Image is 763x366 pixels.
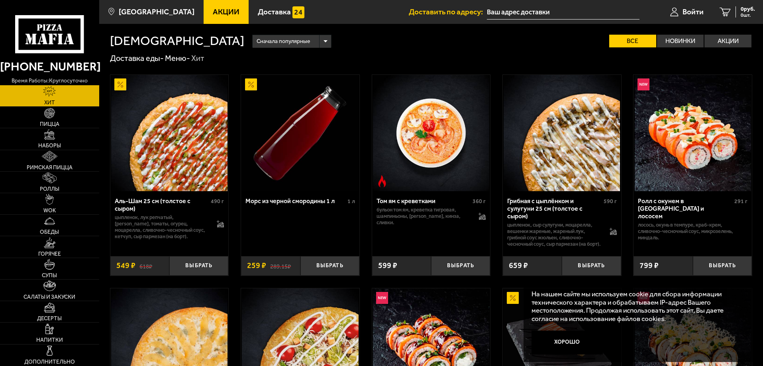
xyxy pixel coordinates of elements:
[36,337,63,343] span: Напитки
[378,262,397,270] span: 599 ₽
[27,165,73,170] span: Римская пицца
[40,186,59,192] span: Роллы
[638,197,732,220] div: Ролл с окунем в [GEOGRAPHIC_DATA] и лососем
[258,8,291,16] span: Доставка
[42,273,57,278] span: Супы
[734,198,747,205] span: 291 г
[639,262,659,270] span: 799 ₽
[604,198,617,205] span: 590 г
[377,197,471,205] div: Том ям с креветками
[300,256,359,276] button: Выбрать
[409,8,487,16] span: Доставить по адресу:
[38,251,61,257] span: Горячее
[376,292,388,304] img: Новинка
[683,8,704,16] span: Войти
[638,222,747,241] p: лосось, окунь в темпуре, краб-крем, сливочно-чесночный соус, микрозелень, миндаль.
[507,222,602,247] p: цыпленок, сыр сулугуни, моцарелла, вешенки жареные, жареный лук, грибной соус Жюльен, сливочно-че...
[693,256,752,276] button: Выбрать
[292,6,304,18] img: 15daf4d41897b9f0e9f617042186c801.svg
[507,292,519,304] img: Акционный
[507,197,602,220] div: Грибная с цыплёнком и сулугуни 25 см (толстое с сыром)
[532,290,740,323] p: На нашем сайте мы используем cookie для сбора информации технического характера и обрабатываем IP...
[43,208,56,213] span: WOK
[741,13,755,18] span: 0 шт.
[245,78,257,90] img: Акционный
[38,143,61,149] span: Наборы
[119,8,194,16] span: [GEOGRAPHIC_DATA]
[110,53,164,63] a: Доставка еды-
[110,35,244,47] h1: [DEMOGRAPHIC_DATA]
[40,229,59,235] span: Обеды
[373,75,489,191] img: Том ям с креветками
[270,262,291,270] s: 289.15 ₽
[247,262,266,270] span: 259 ₽
[503,75,621,191] a: Грибная с цыплёнком и сулугуни 25 см (толстое с сыром)
[116,262,135,270] span: 549 ₽
[24,294,75,300] span: Салаты и закуски
[509,262,528,270] span: 659 ₽
[24,359,75,365] span: Дополнительно
[44,100,55,106] span: Хит
[110,75,229,191] a: АкционныйАль-Шам 25 см (толстое с сыром)
[114,78,126,90] img: Акционный
[165,53,190,63] a: Меню-
[634,75,752,191] a: НовинкаРолл с окунем в темпуре и лососем
[241,75,359,191] a: АкционныйМорс из черной смородины 1 л
[111,75,228,191] img: Аль-Шам 25 см (толстое с сыром)
[115,197,209,212] div: Аль-Шам 25 см (толстое с сыром)
[376,175,388,187] img: Острое блюдо
[169,256,228,276] button: Выбрать
[347,198,355,205] span: 1 л
[213,8,239,16] span: Акции
[245,197,345,205] div: Морс из черной смородины 1 л
[139,262,152,270] s: 618 ₽
[657,35,704,47] label: Новинки
[377,207,471,226] p: бульон том ям, креветка тигровая, шампиньоны, [PERSON_NAME], кинза, сливки.
[741,6,755,12] span: 0 руб.
[635,75,751,191] img: Ролл с окунем в темпуре и лососем
[211,198,224,205] span: 490 г
[242,75,358,191] img: Морс из черной смородины 1 л
[562,256,621,276] button: Выбрать
[504,75,620,191] img: Грибная с цыплёнком и сулугуни 25 см (толстое с сыром)
[609,35,656,47] label: Все
[37,316,62,321] span: Десерты
[257,34,310,49] span: Сначала популярные
[532,331,603,354] button: Хорошо
[191,53,204,64] div: Хит
[40,121,59,127] span: Пицца
[704,35,751,47] label: Акции
[372,75,490,191] a: Острое блюдоТом ям с креветками
[115,214,209,240] p: цыпленок, лук репчатый, [PERSON_NAME], томаты, огурец, моцарелла, сливочно-чесночный соус, кетчуп...
[637,78,649,90] img: Новинка
[487,5,639,20] input: Ваш адрес доставки
[473,198,486,205] span: 360 г
[431,256,490,276] button: Выбрать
